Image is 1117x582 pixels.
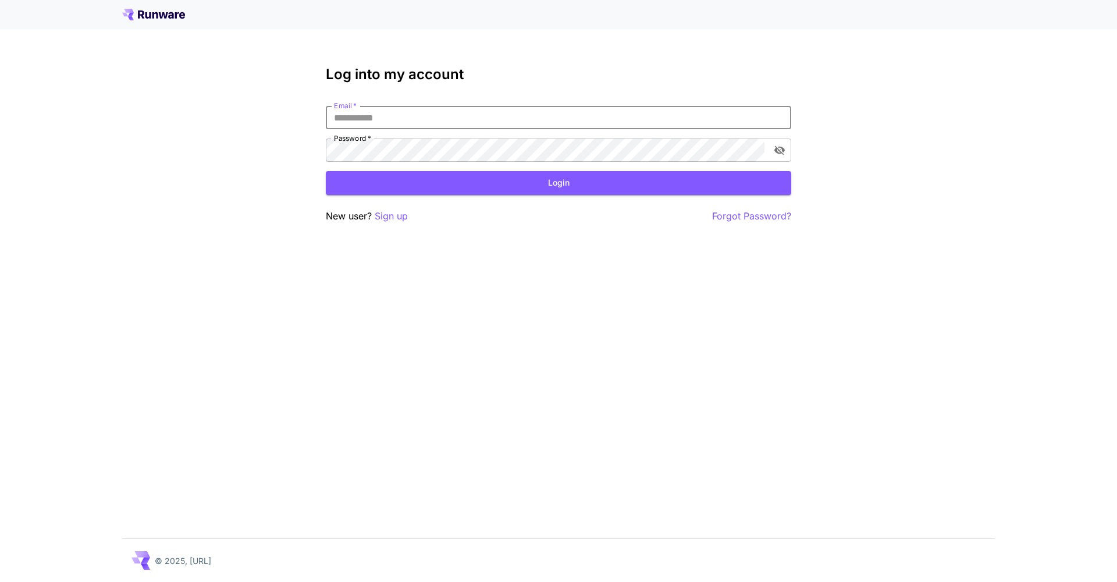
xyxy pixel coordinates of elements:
p: © 2025, [URL] [155,555,211,567]
h3: Log into my account [326,66,791,83]
label: Email [334,101,357,111]
button: Login [326,171,791,195]
label: Password [334,133,371,143]
button: Sign up [375,209,408,223]
button: Forgot Password? [712,209,791,223]
p: New user? [326,209,408,223]
button: toggle password visibility [769,140,790,161]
